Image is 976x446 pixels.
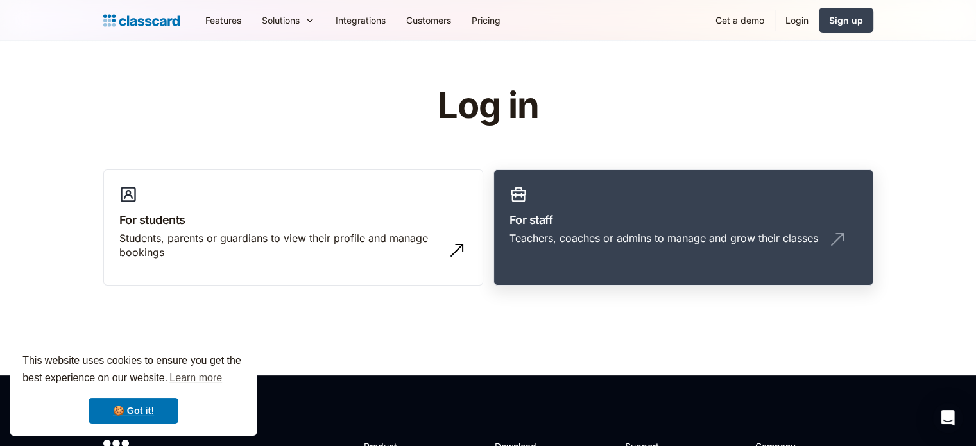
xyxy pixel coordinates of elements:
a: learn more about cookies [167,368,224,388]
a: Features [195,6,252,35]
a: For staffTeachers, coaches or admins to manage and grow their classes [493,169,873,286]
a: Get a demo [705,6,775,35]
a: Customers [396,6,461,35]
a: dismiss cookie message [89,398,178,424]
a: Sign up [819,8,873,33]
h3: For staff [509,211,857,228]
a: Logo [103,12,180,30]
h3: For students [119,211,467,228]
span: This website uses cookies to ensure you get the best experience on our website. [22,353,244,388]
div: Solutions [252,6,325,35]
div: cookieconsent [10,341,257,436]
h1: Log in [284,86,692,126]
div: Solutions [262,13,300,27]
a: Integrations [325,6,396,35]
a: Login [775,6,819,35]
a: Pricing [461,6,511,35]
a: For studentsStudents, parents or guardians to view their profile and manage bookings [103,169,483,286]
div: Teachers, coaches or admins to manage and grow their classes [509,231,818,245]
div: Open Intercom Messenger [932,402,963,433]
div: Sign up [829,13,863,27]
div: Students, parents or guardians to view their profile and manage bookings [119,231,441,260]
